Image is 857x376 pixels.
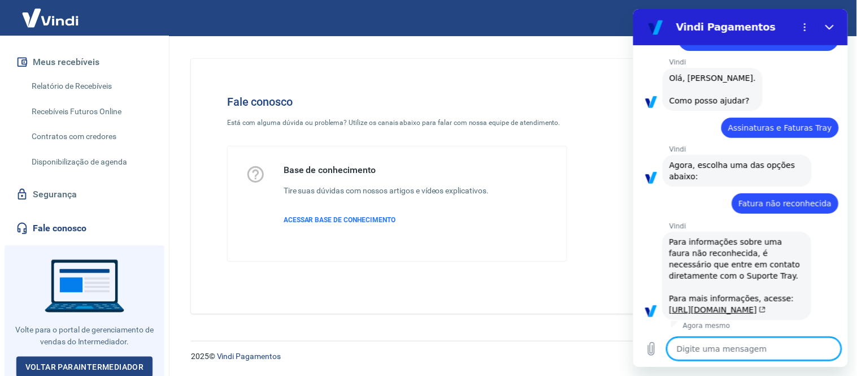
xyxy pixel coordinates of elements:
h4: Fale conosco [227,95,567,109]
span: ACESSAR BASE DE CONHECIMENTO [284,216,395,224]
img: Fale conosco [612,77,784,228]
a: Fale conosco [14,216,155,241]
a: Segurança [14,182,155,207]
h6: Tire suas dúvidas com nossos artigos e vídeos explicativos. [284,185,489,197]
button: Meus recebíveis [14,50,155,75]
a: Contratos com credores [27,125,155,148]
p: 2025 © [191,351,830,362]
h5: Base de conhecimento [284,165,489,176]
iframe: Janela de mensagens [633,9,848,367]
a: Disponibilização de agenda [27,150,155,174]
a: ACESSAR BASE DE CONHECIMENTO [284,215,489,225]
img: Vindi [14,1,87,35]
a: Vindi Pagamentos [217,352,281,361]
p: Está com alguma dúvida ou problema? Utilize os canais abaixo para falar com nossa equipe de atend... [227,118,567,128]
a: Recebíveis Futuros Online [27,100,155,123]
button: Sair [803,8,843,29]
a: Relatório de Recebíveis [27,75,155,98]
